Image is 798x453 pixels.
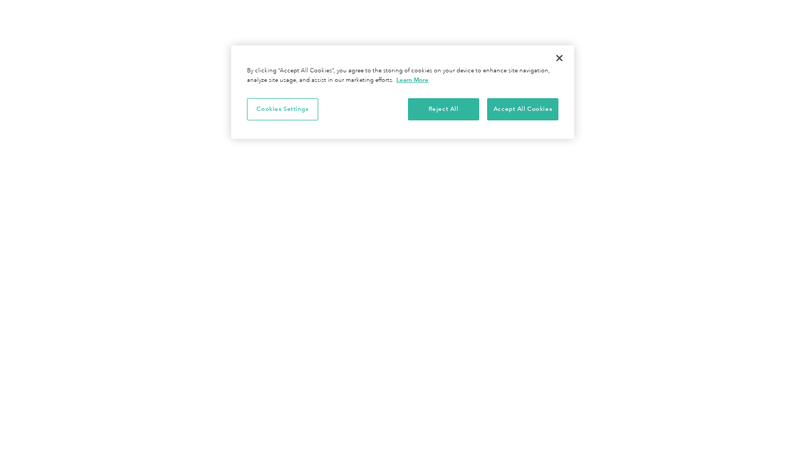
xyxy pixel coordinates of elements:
div: By clicking “Accept All Cookies”, you agree to the storing of cookies on your device to enhance s... [247,67,558,85]
div: Cookie banner [231,45,574,139]
button: Reject All [408,98,479,120]
div: Privacy [231,45,574,139]
button: Accept All Cookies [487,98,558,120]
a: More information about your privacy, opens in a new tab [396,76,429,83]
button: Cookies Settings [247,98,318,120]
button: Close [548,46,571,70]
